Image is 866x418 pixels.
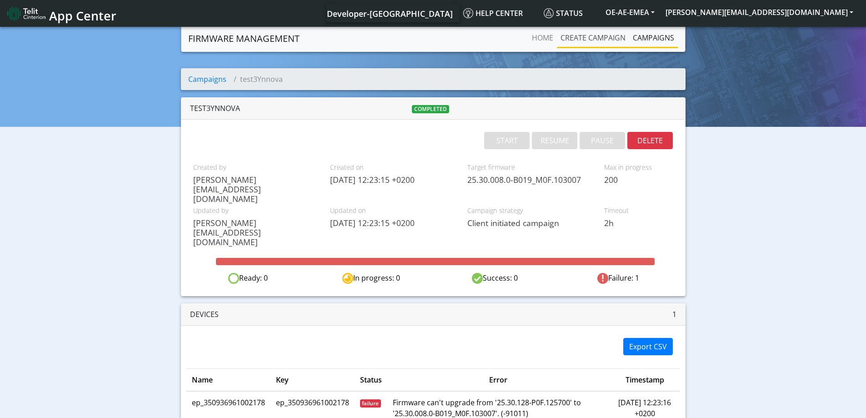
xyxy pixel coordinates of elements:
img: status.svg [544,8,554,18]
span: 200 [604,175,673,185]
div: Success: 0 [433,272,556,284]
span: Created by [193,162,317,172]
button: Export CSV [623,338,673,355]
span: Timeout [604,206,673,216]
span: Target firmware [467,162,591,172]
span: Max in progress [604,162,673,172]
a: Home [528,29,557,47]
img: success.svg [472,273,483,284]
img: logo-telit-cinterion-gw-new.png [7,6,45,21]
nav: breadcrumb [181,68,686,90]
img: fail.svg [597,273,608,284]
span: [PERSON_NAME][EMAIL_ADDRESS][DOMAIN_NAME] [193,218,317,247]
a: Status [540,4,600,22]
span: Help center [463,8,523,18]
a: Your current platform instance [326,4,452,22]
span: [DATE] 12:23:15 +0200 [330,218,454,228]
button: [PERSON_NAME][EMAIL_ADDRESS][DOMAIN_NAME] [660,4,859,20]
span: failure [360,399,381,408]
span: [PERSON_NAME][EMAIL_ADDRESS][DOMAIN_NAME] [193,175,317,204]
div: In progress: 0 [310,272,433,284]
div: 1 [433,309,676,320]
th: Name [186,369,270,392]
img: knowledge.svg [463,8,473,18]
span: Updated on [330,206,454,216]
button: DELETE [627,132,673,149]
span: 2h [604,218,673,228]
th: Error [387,369,610,392]
div: Ready: 0 [186,272,310,284]
span: Created on [330,162,454,172]
span: completed [412,105,449,113]
a: Create campaign [557,29,629,47]
a: Firmware management [188,30,300,48]
th: Timestamp [610,369,680,392]
span: Campaign strategy [467,206,591,216]
span: App Center [49,7,116,24]
button: OE-AE-EMEA [600,4,660,20]
span: [DATE] 12:23:15 +0200 [330,175,454,185]
span: Developer-[GEOGRAPHIC_DATA] [327,8,453,19]
th: Status [355,369,387,392]
span: 25.30.008.0-B019_M0F.103007 [467,175,591,185]
li: test3Ynnova [226,74,283,85]
span: Client initiated campaign [467,218,591,228]
img: in-progress.svg [342,273,353,284]
a: App Center [7,4,115,23]
a: Help center [460,4,540,22]
div: test3Ynnova [190,103,350,114]
img: ready.svg [228,273,239,284]
div: Failure: 1 [556,272,680,284]
div: Devices [190,309,433,320]
a: Campaigns [188,74,226,84]
a: Campaigns [629,29,678,47]
span: Updated by [193,206,317,216]
span: Status [544,8,583,18]
th: Key [270,369,355,392]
